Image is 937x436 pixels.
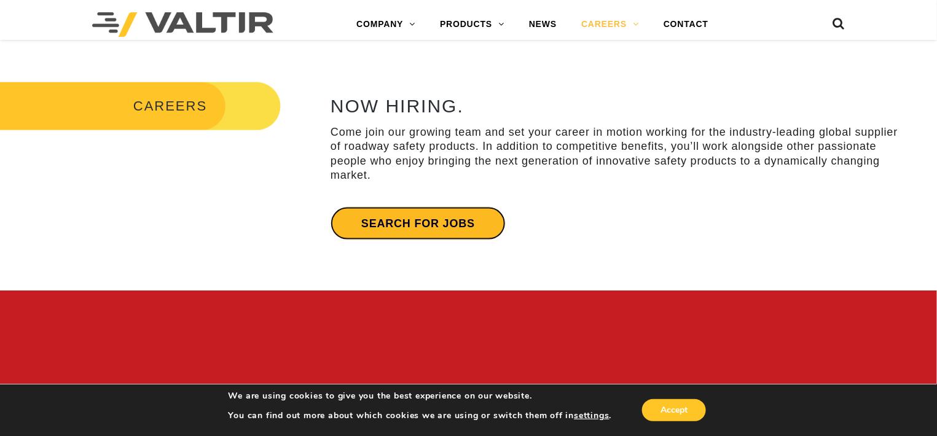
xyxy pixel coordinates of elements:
[92,12,273,37] img: Valtir
[651,12,721,37] a: CONTACT
[642,399,706,421] button: Accept
[331,125,904,183] p: Come join our growing team and set your career in motion working for the industry-leading global ...
[428,12,517,37] a: PRODUCTS
[344,12,428,37] a: COMPANY
[569,12,651,37] a: CAREERS
[331,207,506,240] a: Search for jobs
[331,96,904,116] h2: NOW HIRING.
[574,410,609,421] button: settings
[229,410,612,421] p: You can find out more about which cookies we are using or switch them off in .
[229,391,612,402] p: We are using cookies to give you the best experience on our website.
[517,12,569,37] a: NEWS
